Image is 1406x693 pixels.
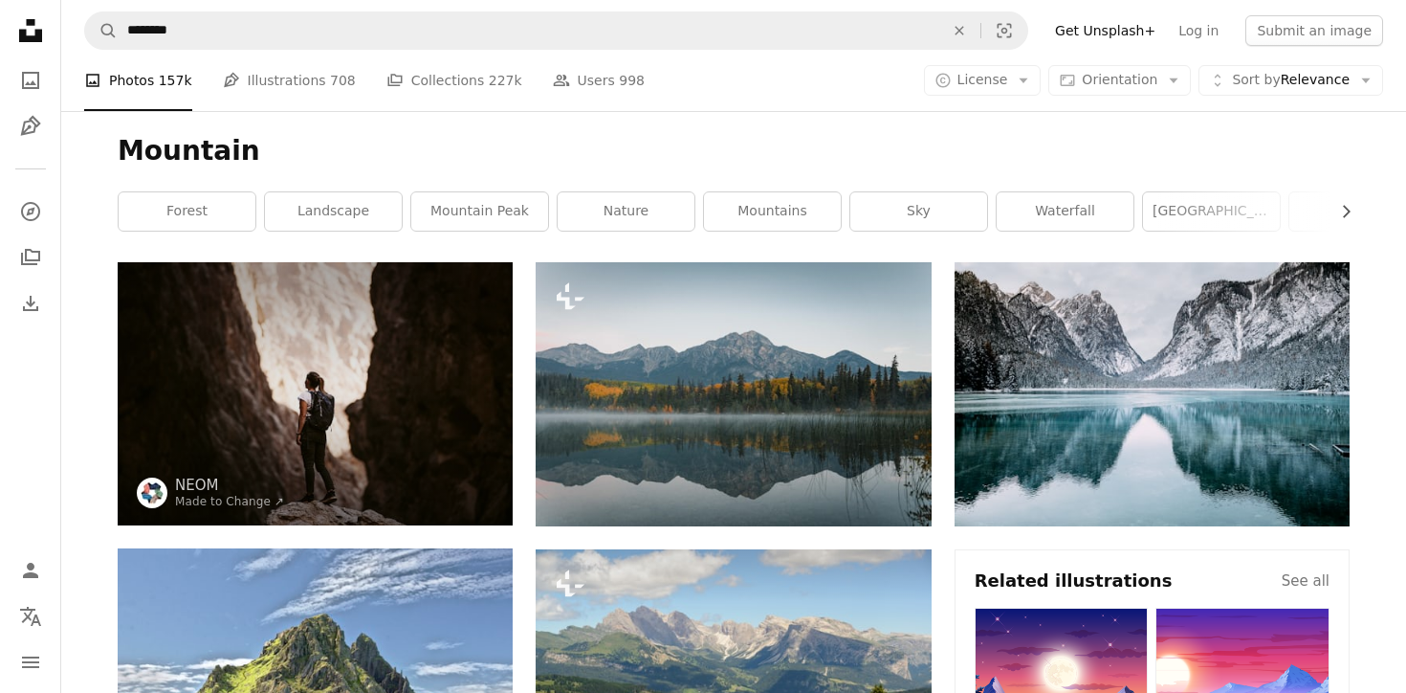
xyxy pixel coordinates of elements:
button: License [924,65,1042,96]
form: Find visuals sitewide [84,11,1028,50]
button: Language [11,597,50,636]
a: Photos [11,61,50,100]
a: mountain peak [411,192,548,231]
a: nature [558,192,694,231]
a: See all [1282,570,1329,592]
span: 227k [489,70,522,91]
a: Collections [11,238,50,277]
a: Users 998 [553,50,645,111]
a: NEOM [175,476,284,495]
a: landscape photo of mountain island [118,663,513,681]
span: 998 [619,70,645,91]
img: Go to NEOM's profile [137,478,167,508]
button: Visual search [981,12,1027,49]
a: Log in / Sign up [11,551,50,590]
h4: Related illustrations [975,570,1173,592]
img: body of water and snow-covered mountains during daytime [955,262,1350,526]
a: a lake surrounded by trees with mountains in the background [536,386,931,403]
a: landscape [265,192,402,231]
a: a view of a valley with mountains in the background [536,673,931,690]
a: a person standing on a rock in a canyon [118,385,513,402]
button: Orientation [1048,65,1191,96]
img: a person standing on a rock in a canyon [118,262,513,525]
a: Log in [1167,15,1230,46]
a: Explore [11,192,50,231]
span: Sort by [1232,72,1280,87]
a: Made to Change ↗ [175,495,284,508]
a: Collections 227k [386,50,522,111]
button: Clear [938,12,980,49]
span: 708 [330,70,356,91]
a: mountains [704,192,841,231]
button: Submit an image [1245,15,1383,46]
a: forest [119,192,255,231]
button: scroll list to the right [1329,192,1350,231]
span: License [957,72,1008,87]
button: Search Unsplash [85,12,118,49]
button: Menu [11,643,50,682]
span: Orientation [1082,72,1157,87]
a: Download History [11,284,50,323]
a: [GEOGRAPHIC_DATA] [1143,192,1280,231]
a: Illustrations 708 [223,50,356,111]
a: Illustrations [11,107,50,145]
h1: Mountain [118,134,1350,168]
button: Sort byRelevance [1198,65,1383,96]
a: Get Unsplash+ [1044,15,1167,46]
span: Relevance [1232,71,1350,90]
img: a lake surrounded by trees with mountains in the background [536,262,931,526]
a: waterfall [997,192,1133,231]
a: sky [850,192,987,231]
a: body of water and snow-covered mountains during daytime [955,386,1350,403]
